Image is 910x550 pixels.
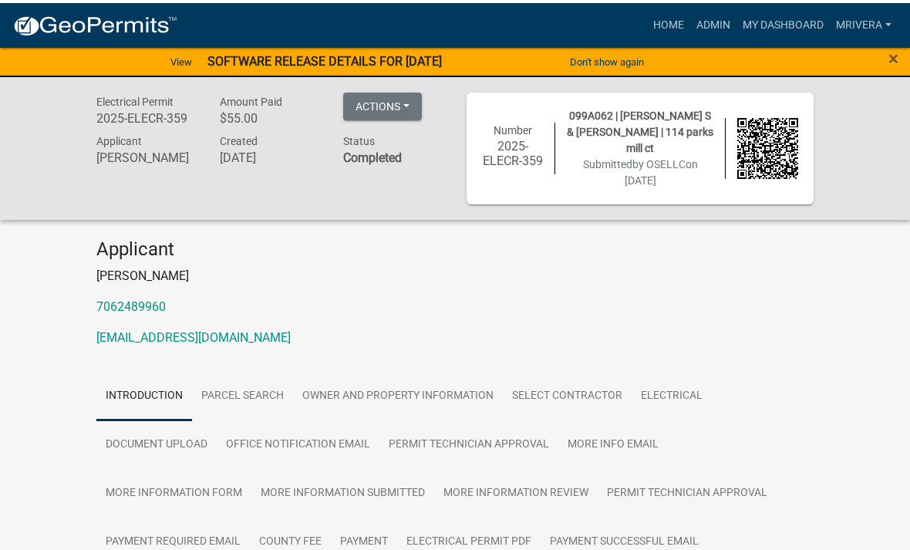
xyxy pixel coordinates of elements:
[632,369,712,418] a: Electrical
[583,155,698,184] span: Submitted on [DATE]
[494,121,532,133] span: Number
[888,45,898,66] span: ×
[96,147,197,162] h6: [PERSON_NAME]
[96,327,291,342] a: [EMAIL_ADDRESS][DOMAIN_NAME]
[343,132,375,144] span: Status
[736,8,830,37] a: My Dashboard
[434,466,598,515] a: More Information Review
[207,51,442,66] strong: SOFTWARE RELEASE DETAILS FOR [DATE]
[343,89,422,117] button: Actions
[251,466,434,515] a: More Information Submitted
[647,8,690,37] a: Home
[96,264,814,282] p: [PERSON_NAME]
[567,106,713,151] span: 099A062 | [PERSON_NAME] S & [PERSON_NAME] | 114 parks mill ct
[96,93,174,105] span: Electrical Permit
[96,296,166,311] a: 7062489960
[343,147,402,162] strong: Completed
[737,115,798,176] img: QR code
[888,46,898,65] button: Close
[96,108,197,123] h6: 2025-ELECR-359
[503,369,632,418] a: Select contractor
[192,369,293,418] a: Parcel search
[598,466,777,515] a: Permit Technician Approval
[690,8,736,37] a: Admin
[830,8,898,37] a: mrivera
[96,466,251,515] a: More Information Form
[96,369,192,418] a: Introduction
[379,417,558,467] a: Permit Technician Approval
[220,147,320,162] h6: [DATE]
[220,108,320,123] h6: $55.00
[96,417,217,467] a: Document Upload
[632,155,686,167] span: by OSELLC
[96,235,814,258] h4: Applicant
[482,136,543,165] h6: 2025-ELECR-359
[558,417,668,467] a: More Info Email
[220,132,258,144] span: Created
[164,46,198,72] a: View
[220,93,282,105] span: Amount Paid
[564,46,650,72] button: Don't show again
[293,369,503,418] a: Owner and Property Information
[217,417,379,467] a: Office Notification Email
[96,132,142,144] span: Applicant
